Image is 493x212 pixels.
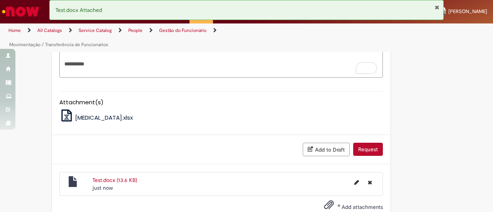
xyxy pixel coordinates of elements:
button: Edit file name Test.docx [350,176,364,189]
time: 01/10/2025 10:43:21 [92,184,113,191]
span: Add attachments [342,204,383,210]
span: Test.docx Attached [55,7,102,13]
a: Movimentação / Transferência de Funcionários [9,42,108,48]
h5: Attachment(s) [59,99,383,106]
img: ServiceNow [1,4,40,19]
a: Gestão do Funcionário [159,27,206,33]
button: Close Notification [434,4,439,10]
span: just now [92,184,113,191]
button: Delete Test.docx [363,176,377,189]
span: [MEDICAL_DATA].xlsx [75,114,133,122]
button: Add to Draft [303,143,350,156]
a: All Catalogs [37,27,62,33]
a: People [128,27,143,33]
span: [PERSON_NAME] [448,8,487,15]
a: Service Catalog [79,27,112,33]
button: Request [353,143,383,156]
ul: Page breadcrumbs [6,23,323,52]
a: [MEDICAL_DATA].xlsx [59,114,133,122]
a: Home [8,27,21,33]
a: Test.docx (13.6 KB) [92,177,137,184]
